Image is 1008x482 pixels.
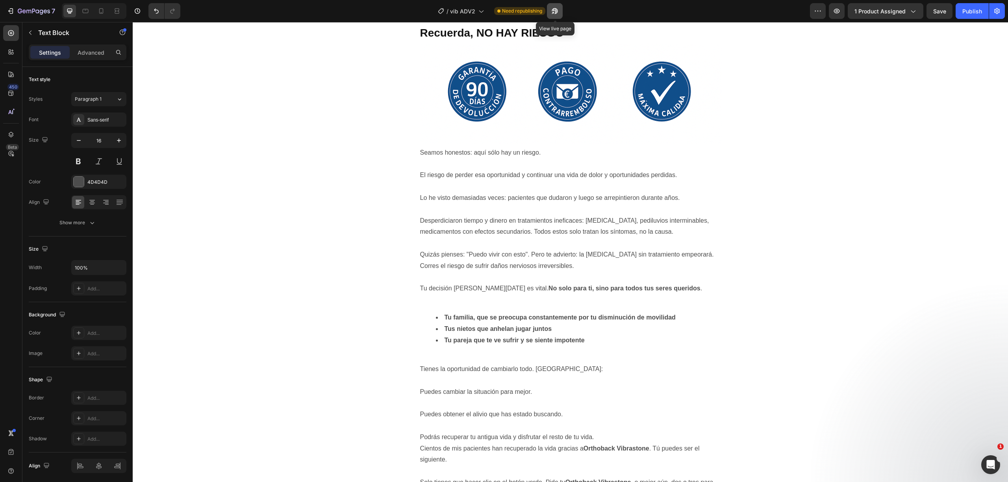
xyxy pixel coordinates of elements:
div: Color [29,329,41,336]
span: 1 [997,443,1004,450]
p: Puedes cambiar la situación para mejor. [287,364,588,376]
strong: Tu familia, que se preocupa constantemente por tu disminución de movilidad [312,292,543,299]
div: Add... [87,350,124,357]
div: Publish [962,7,982,15]
p: Seamos honestos: aquí sólo hay un riesgo. [287,125,588,137]
span: vib ADV2 [450,7,475,15]
p: Puedes obtener el alivio que has estado buscando. [287,387,588,398]
div: Align [29,461,51,471]
p: Text Block [38,28,105,37]
button: 7 [3,3,59,19]
div: Add... [87,330,124,337]
strong: Orthoback Vibrastone [433,457,498,464]
div: Add... [87,436,124,443]
div: Text style [29,76,50,83]
div: Styles [29,96,43,103]
div: 450 [7,84,19,90]
strong: Tu pareja que te ve sufrir y se siente impotente [312,315,452,321]
div: Beta [6,144,19,150]
div: Add... [87,395,124,402]
div: Background [29,310,67,320]
div: Add... [87,415,124,422]
div: 4D4D4D [87,179,124,186]
p: Settings [39,48,61,57]
p: Desperdiciaron tiempo y dinero en tratamientos ineficaces: [MEDICAL_DATA], pediluvios interminabl... [287,193,588,216]
span: Paragraph 1 [75,96,102,103]
p: Podrás recuperar tu antigua vida y disfrutar el resto de tu vida. [287,410,588,421]
div: Font [29,116,39,123]
button: Save [926,3,952,19]
button: 1 product assigned [848,3,923,19]
strong: No solo para ti, sino para todos tus seres queridos [416,263,568,270]
div: Align [29,197,51,208]
div: Image [29,350,43,357]
iframe: Intercom live chat [981,455,1000,474]
button: Publish [956,3,989,19]
span: Need republishing [502,7,542,15]
p: Lo he visto demasiadas veces: pacientes que dudaron y luego se arrepintieron durante años. [287,170,588,182]
p: Quizás pienses: "Puedo vivir con esto". Pero te advierto: la [MEDICAL_DATA] sin tratamiento empeo... [287,227,588,250]
p: Advanced [78,48,104,57]
div: Border [29,394,44,401]
span: / [447,7,448,15]
div: Size [29,135,50,146]
strong: Orthoback Vibrastone [451,423,517,430]
p: Solo tienes que hacer clic en el botón verde. Pide tu , o mejor aún, dos o tres para obtener el m... [287,455,588,478]
div: Padding [29,285,47,292]
div: Size [29,244,50,255]
div: Shadow [29,435,47,442]
p: El riesgo de perder esa oportunidad y continuar una vida de dolor y oportunidades perdidas. [287,148,588,159]
div: Corner [29,415,44,422]
div: Add... [87,285,124,292]
input: Auto [72,260,126,275]
button: Show more [29,216,126,230]
button: Paragraph 1 [71,92,126,106]
p: Tienes la oportunidad de cambiarlo todo. [GEOGRAPHIC_DATA]: [287,342,588,353]
div: Undo/Redo [148,3,180,19]
div: Color [29,178,41,185]
p: 7 [52,6,55,16]
div: Shape [29,375,54,385]
p: Cientos de mis pacientes han recuperado la vida gracias a . Tú puedes ser el siguiente. [287,421,588,444]
span: 1 product assigned [854,7,906,15]
strong: Tus nietos que anhelan jugar juntos [312,303,419,310]
span: Save [933,8,946,15]
iframe: Design area [133,22,1008,482]
p: Tu decisión [PERSON_NAME][DATE] es vital. . [287,261,588,272]
div: Width [29,264,42,271]
div: Sans-serif [87,116,124,124]
div: Show more [59,219,96,227]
